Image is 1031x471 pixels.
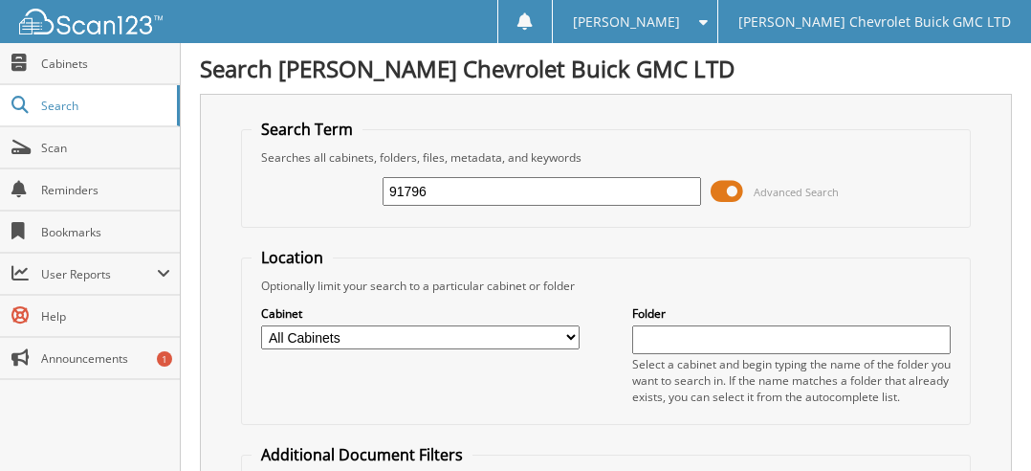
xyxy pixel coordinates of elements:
[252,444,472,465] legend: Additional Document Filters
[41,224,170,240] span: Bookmarks
[19,9,163,34] img: scan123-logo-white.svg
[41,56,170,72] span: Cabinets
[252,119,362,140] legend: Search Term
[261,305,580,322] label: Cabinet
[252,247,333,268] legend: Location
[632,356,951,405] div: Select a cabinet and begin typing the name of the folder you want to search in. If the name match...
[754,185,839,199] span: Advanced Search
[41,308,170,325] span: Help
[252,149,959,166] div: Searches all cabinets, folders, files, metadata, and keywords
[41,266,157,282] span: User Reports
[41,98,167,114] span: Search
[632,305,951,322] label: Folder
[41,140,170,156] span: Scan
[41,182,170,198] span: Reminders
[41,350,170,367] span: Announcements
[157,351,172,367] div: 1
[252,278,959,294] div: Optionally limit your search to a particular cabinet or folder
[573,16,680,28] span: [PERSON_NAME]
[738,16,1011,28] span: [PERSON_NAME] Chevrolet Buick GMC LTD
[200,53,1012,84] h1: Search [PERSON_NAME] Chevrolet Buick GMC LTD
